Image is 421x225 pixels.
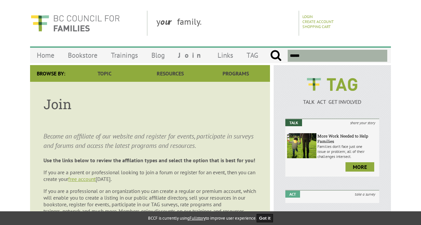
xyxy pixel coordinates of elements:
[104,47,145,63] a: Trainings
[240,47,265,63] a: TAG
[30,11,120,36] img: BC Council for FAMILIES
[285,92,379,105] a: TALK ACT GET INVOLVED
[203,65,269,82] a: Programs
[43,132,257,150] p: Become an affiliate of our website and register for events, participate in surveys and forums and...
[137,65,203,82] a: Resources
[351,191,379,198] i: take a survey
[160,16,177,27] strong: our
[43,95,257,113] h1: Join
[171,47,211,63] a: Join
[302,19,334,24] a: Create Account
[302,14,313,19] a: Login
[30,65,72,82] div: Browse By:
[285,98,379,105] p: TALK ACT GET INVOLVED
[151,11,299,36] div: y family.
[346,119,379,126] i: share your story
[43,188,256,214] span: If you are a professional or an organization you can create a regular or premium account, which w...
[72,65,137,82] a: Topic
[285,191,300,198] em: Act
[270,50,282,62] input: Submit
[345,162,374,172] a: more
[145,47,171,63] a: Blog
[317,144,378,159] p: Families don’t face just one issue or problem; all of their challenges intersect.
[61,47,104,63] a: Bookstore
[30,47,61,63] a: Home
[43,169,257,182] p: If you are a parent or professional looking to join a forum or register for an event, then you ca...
[43,157,255,164] strong: Use the links below to review the affilation types and select the option that is best for you!
[302,24,331,29] a: Shopping Cart
[189,215,205,221] a: Fullstory
[68,176,96,182] a: free account
[285,119,302,126] em: Talk
[317,133,378,144] h6: More Work Needed to Help Families
[211,47,240,63] a: Links
[302,72,362,97] img: BCCF's TAG Logo
[257,214,273,222] button: Got it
